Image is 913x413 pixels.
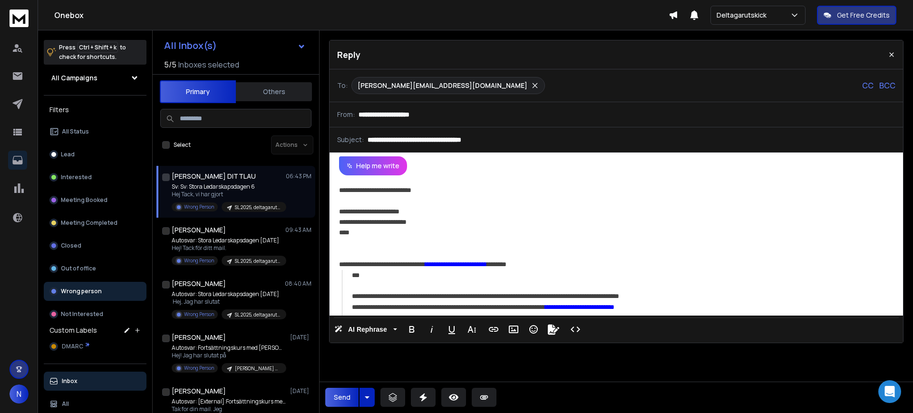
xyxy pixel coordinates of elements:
p: [PERSON_NAME] masterclass [DATE], till gamla [PERSON_NAME], [DATE], 250901 [235,365,281,372]
button: Get Free Credits [817,6,896,25]
p: Lead [61,151,75,158]
p: [PERSON_NAME][EMAIL_ADDRESS][DOMAIN_NAME] [358,81,527,90]
p: Hej, Jag har slutat [172,298,286,306]
h3: Inboxes selected [178,59,239,70]
button: Italic (Ctrl+I) [423,320,441,339]
button: All Status [44,122,146,141]
p: 09:43 AM [285,226,311,234]
p: Wrong Person [184,257,214,264]
p: SL 2025, deltagarutskick på plats 2/3. 250915 [235,311,281,318]
p: Not Interested [61,310,103,318]
p: From: [337,110,355,119]
p: To: [337,81,348,90]
p: Sv: Sv: Stora Ledarskapsdagen 6 [172,183,286,191]
p: SL 2025, deltagarutskick på plats 2/3. 250915 [235,204,281,211]
p: Autosvar: Fortsättningskurs med [PERSON_NAME] [172,344,286,352]
div: Open Intercom Messenger [878,380,901,403]
p: 08:40 AM [285,280,311,288]
button: Lead [44,145,146,164]
button: Send [325,388,359,407]
label: Select [174,141,191,149]
p: Hej Tack, vi har gjort [172,191,286,198]
button: Insert Image (Ctrl+P) [505,320,523,339]
button: N [10,384,29,403]
p: Wrong person [61,288,102,295]
p: Meeting Completed [61,219,117,227]
p: Reply [337,48,360,61]
span: AI Rephrase [346,326,389,334]
h1: All Campaigns [51,73,97,83]
button: All Inbox(s) [156,36,313,55]
p: Subject: [337,135,364,144]
p: CC [862,80,874,91]
p: Wrong Person [184,203,214,211]
p: 06:43 PM [286,173,311,180]
button: All Campaigns [44,68,146,87]
p: [DATE] [290,387,311,395]
button: Emoticons [524,320,543,339]
p: Autosvar: Stora Ledarskapsdagen [DATE] [172,237,286,244]
button: Code View [566,320,584,339]
p: Autosvar: [External]:Fortsättningskurs med [PERSON_NAME] [172,398,286,405]
p: [DATE] [290,334,311,341]
p: Hej! Tack för ditt mail. [172,244,286,252]
h1: [PERSON_NAME] DITTLAU [172,172,256,181]
h3: Custom Labels [49,326,97,335]
p: Out of office [61,265,96,272]
button: Meeting Booked [44,191,146,210]
p: Interested [61,173,92,181]
button: Underline (Ctrl+U) [443,320,461,339]
button: Bold (Ctrl+B) [403,320,421,339]
button: Help me write [339,156,407,175]
button: More Text [463,320,481,339]
span: 5 / 5 [164,59,176,70]
p: Press to check for shortcuts. [59,43,126,62]
button: Interested [44,168,146,187]
p: All [62,400,69,408]
h1: [PERSON_NAME] [172,333,226,342]
h1: All Inbox(s) [164,41,217,50]
p: Wrong Person [184,365,214,372]
p: Closed [61,242,81,250]
p: BCC [879,80,895,91]
h1: Onebox [54,10,669,21]
button: Out of office [44,259,146,278]
button: Not Interested [44,305,146,324]
button: Wrong person [44,282,146,301]
button: Insert Link (Ctrl+K) [485,320,503,339]
h1: [PERSON_NAME] [172,225,226,235]
p: Get Free Credits [837,10,890,20]
button: AI Rephrase [332,320,399,339]
p: Wrong Person [184,311,214,318]
p: All Status [62,128,89,135]
p: SL 2025, deltagarutskick på plats 2/3. 250915 [235,258,281,265]
span: DMARC [62,343,83,350]
h1: [PERSON_NAME] [172,386,226,396]
button: Primary [160,80,236,103]
p: Inbox [62,377,78,385]
p: Tak for din mail. Jeg [172,405,286,413]
img: logo [10,10,29,27]
p: Hej! Jag har slutat på [172,352,286,359]
button: DMARC [44,337,146,356]
button: Meeting Completed [44,213,146,232]
button: Inbox [44,372,146,391]
p: Autosvar: Stora Ledarskapsdagen [DATE] [172,290,286,298]
h3: Filters [44,103,146,116]
h1: [PERSON_NAME] [172,279,226,288]
button: Signature [544,320,563,339]
button: Others [236,81,312,102]
button: Closed [44,236,146,255]
span: Ctrl + Shift + k [78,42,118,53]
p: Meeting Booked [61,196,107,204]
p: Deltagarutskick [717,10,770,20]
